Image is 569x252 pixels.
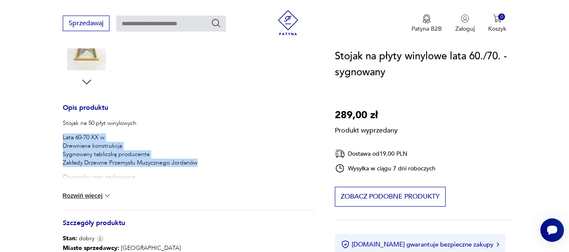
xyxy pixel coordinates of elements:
[335,123,398,135] p: Produkt wyprzedany
[63,173,198,207] p: Oryginalny stan zachowania Widoczne ś[DEMOGRAPHIC_DATA] użytkowania Drobne przetarcia i zarysowan...
[63,191,112,200] button: Rozwiń więcej
[63,16,110,31] button: Sprzedawaj
[63,21,110,27] a: Sprzedawaj
[488,14,506,33] button: 0Koszyk
[341,240,499,249] button: [DOMAIN_NAME] gwarantuje bezpieczne zakupy
[63,244,119,252] b: Miasto sprzedawcy :
[411,14,442,33] button: Patyna B2B
[63,234,94,243] span: dobry
[540,218,564,242] iframe: Smartsupp widget button
[488,25,506,33] p: Koszyk
[422,14,431,24] img: Ikona medalu
[335,163,436,173] div: Wysyłka w ciągu 7 dni roboczych
[497,242,499,247] img: Ikona strzałki w prawo
[63,220,315,234] h3: Szczegóły produktu
[275,10,301,35] img: Patyna - sklep z meblami i dekoracjami vintage
[455,25,475,33] p: Zaloguj
[461,14,469,23] img: Ikonka użytkownika
[63,105,315,119] h3: Opis produktu
[335,187,446,207] button: Zobacz podobne produkty
[63,133,198,167] p: Lata 60-70 XX w Drewniana konstrukcja Sygnowany tabliczką producenta Zakłady Drzewne Przemysłu Mu...
[335,107,398,123] p: 289,00 zł
[103,191,112,200] img: chevron down
[411,25,442,33] p: Patyna B2B
[335,149,436,159] div: Dostawa od 19,00 PLN
[211,18,221,28] button: Szukaj
[455,14,475,33] button: Zaloguj
[335,149,345,159] img: Ikona dostawy
[335,48,513,80] h1: Stojak na płyty winylowe lata 60./70. - sygnowany
[96,235,104,242] img: Info icon
[411,14,442,33] a: Ikona medaluPatyna B2B
[493,14,502,23] img: Ikona koszyka
[63,119,198,127] p: Stojak na 50 płyt winylowych
[498,13,505,21] div: 0
[63,234,77,242] b: Stan:
[341,240,350,249] img: Ikona certyfikatu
